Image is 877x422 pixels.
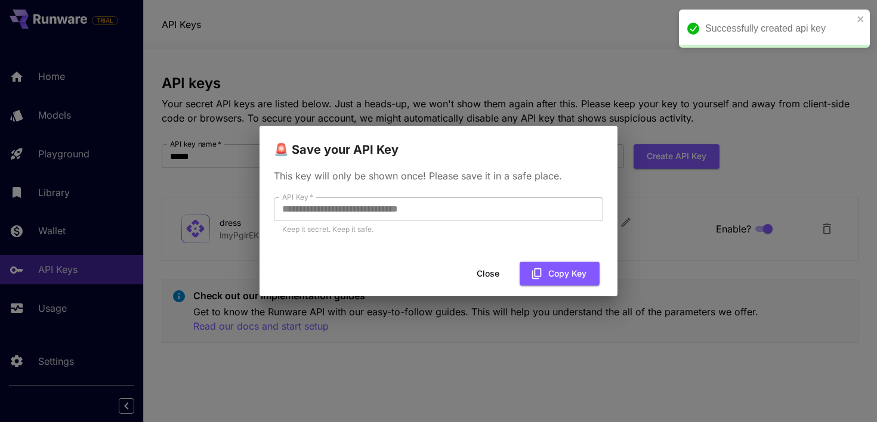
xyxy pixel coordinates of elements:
h2: 🚨 Save your API Key [260,126,617,159]
button: Copy Key [520,262,600,286]
p: Keep it secret. Keep it safe. [282,224,595,235]
button: Close [461,262,515,286]
label: API Key [282,192,313,202]
div: Successfully created api key [705,21,853,36]
p: This key will only be shown once! Please save it in a safe place. [274,169,603,183]
button: close [857,14,865,24]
